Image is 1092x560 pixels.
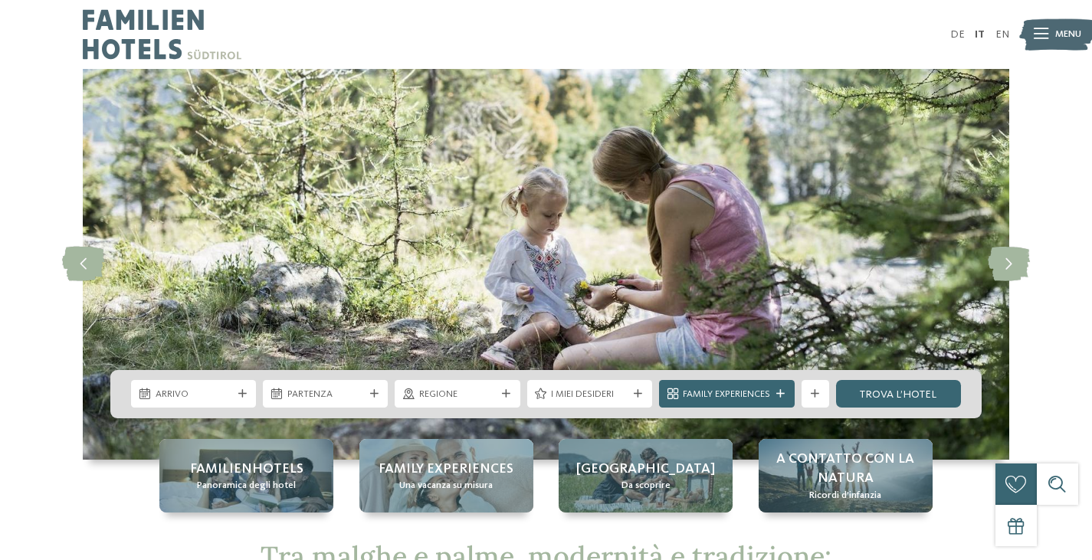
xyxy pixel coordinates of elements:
[287,388,364,401] span: Partenza
[399,479,493,493] span: Una vacanza su misura
[419,388,496,401] span: Regione
[759,439,933,513] a: Family hotel a Merano: varietà allo stato puro! A contatto con la natura Ricordi d’infanzia
[836,380,961,408] a: trova l’hotel
[197,479,296,493] span: Panoramica degli hotel
[683,388,770,401] span: Family Experiences
[379,460,513,479] span: Family experiences
[995,29,1009,40] a: EN
[359,439,533,513] a: Family hotel a Merano: varietà allo stato puro! Family experiences Una vacanza su misura
[83,69,1009,460] img: Family hotel a Merano: varietà allo stato puro!
[621,479,671,493] span: Da scoprire
[190,460,303,479] span: Familienhotels
[950,29,965,40] a: DE
[156,388,232,401] span: Arrivo
[159,439,333,513] a: Family hotel a Merano: varietà allo stato puro! Familienhotels Panoramica degli hotel
[559,439,733,513] a: Family hotel a Merano: varietà allo stato puro! [GEOGRAPHIC_DATA] Da scoprire
[772,450,919,488] span: A contatto con la natura
[809,489,881,503] span: Ricordi d’infanzia
[551,388,628,401] span: I miei desideri
[1055,28,1081,41] span: Menu
[975,29,985,40] a: IT
[576,460,715,479] span: [GEOGRAPHIC_DATA]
